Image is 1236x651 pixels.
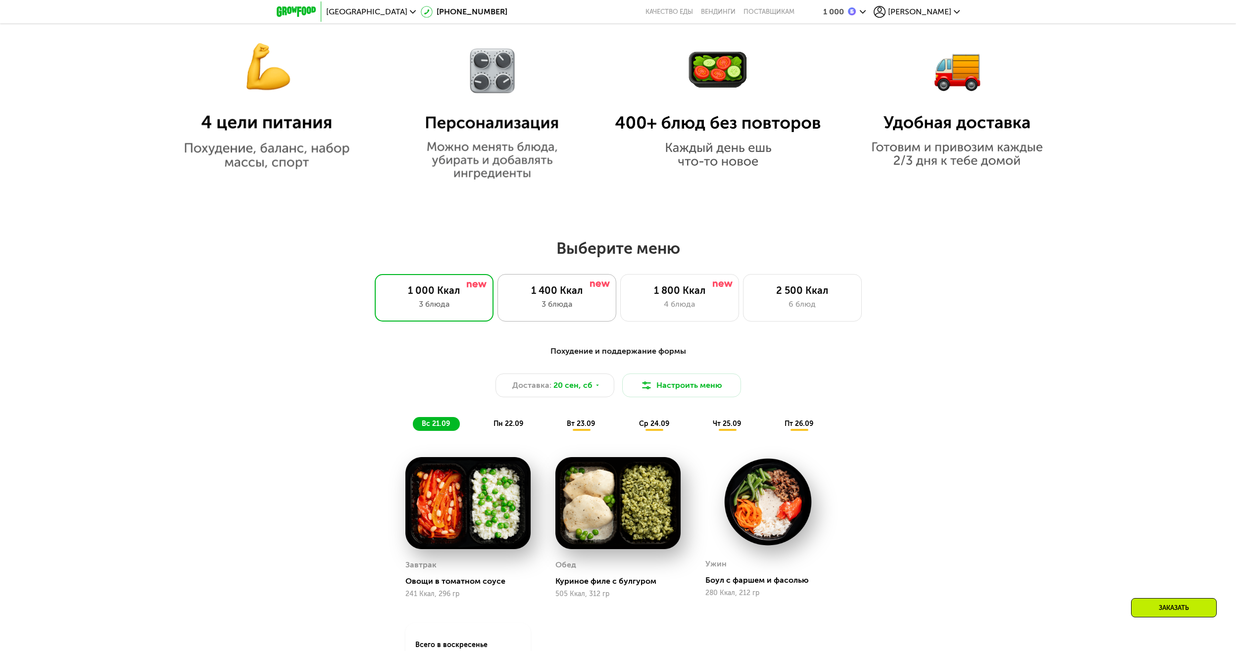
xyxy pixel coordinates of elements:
[631,298,729,310] div: 4 блюда
[555,558,576,572] div: Обед
[631,284,729,296] div: 1 800 Ккал
[888,8,951,16] span: [PERSON_NAME]
[422,419,450,428] span: вс 21.09
[508,284,606,296] div: 1 400 Ккал
[553,379,593,391] span: 20 сен, сб
[743,8,794,16] div: поставщикам
[705,575,839,585] div: Боул с фаршем и фасолью
[705,557,727,571] div: Ужин
[385,284,483,296] div: 1 000 Ккал
[1131,598,1217,617] div: Заказать
[567,419,595,428] span: вт 23.09
[512,379,551,391] span: Доставка:
[508,298,606,310] div: 3 блюда
[713,419,741,428] span: чт 25.09
[405,576,539,586] div: Овощи в томатном соусе
[555,576,689,586] div: Куриное филе с булгуром
[405,558,437,572] div: Завтрак
[405,590,531,598] div: 241 Ккал, 296 гр
[753,284,851,296] div: 2 500 Ккал
[421,6,507,18] a: [PHONE_NUMBER]
[753,298,851,310] div: 6 блюд
[385,298,483,310] div: 3 блюда
[622,373,741,397] button: Настроить меню
[823,8,844,16] div: 1 000
[555,590,681,598] div: 505 Ккал, 312 гр
[639,419,669,428] span: ср 24.09
[326,8,407,16] span: [GEOGRAPHIC_DATA]
[785,419,813,428] span: пт 26.09
[701,8,736,16] a: Вендинги
[705,589,831,597] div: 280 Ккал, 212 гр
[32,238,1204,258] h2: Выберите меню
[645,8,693,16] a: Качество еды
[494,419,523,428] span: пн 22.09
[325,345,911,358] div: Похудение и поддержание формы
